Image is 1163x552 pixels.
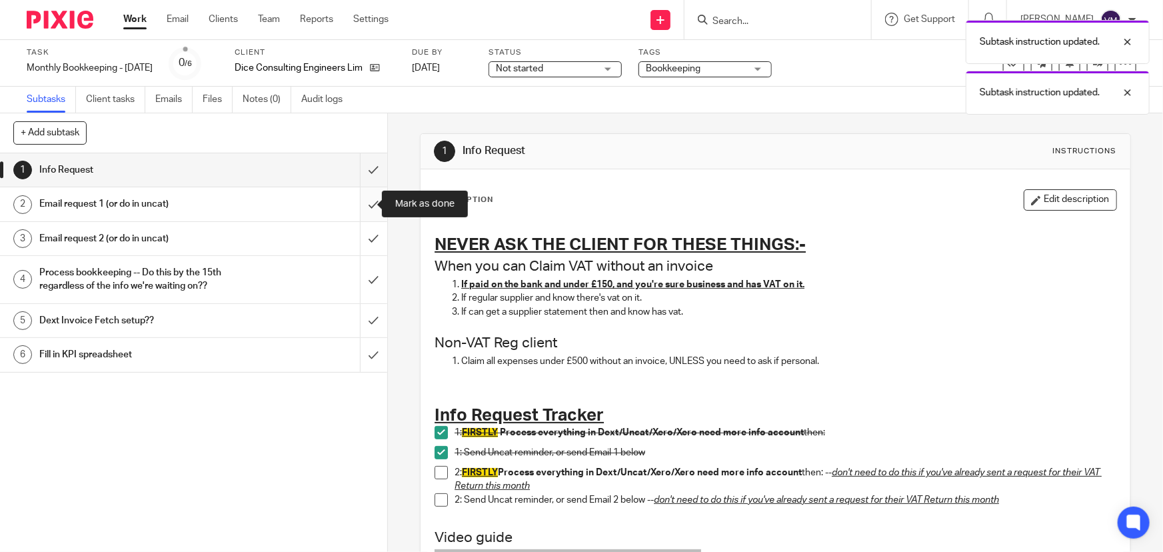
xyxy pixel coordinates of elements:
[27,61,153,75] div: Monthly Bookkeeping - [DATE]
[462,428,498,437] span: FIRSTLY
[86,87,145,113] a: Client tasks
[353,13,389,26] a: Settings
[13,195,32,214] div: 2
[500,428,804,437] strong: Process everything in Dext/Uncat/Xero/Xero need more info account
[461,280,804,289] u: If paid on the bank and under £150, and you're sure business and has VAT on it.
[435,255,1116,278] h2: When you can Claim VAT without an invoice
[27,61,153,75] div: Monthly Bookkeeping - August 2025
[435,527,1116,549] h2: Video guide
[434,195,493,205] p: Description
[39,263,244,297] h1: Process bookkeeping -- Do this by the 15th regardless of the info we're waiting on??
[301,87,353,113] a: Audit logs
[461,291,1116,305] p: If regular supplier and know there's vat on it.
[1100,9,1122,31] img: svg%3E
[455,466,1116,493] p: 2: then: --
[13,121,87,144] button: + Add subtask
[13,270,32,289] div: 4
[435,236,806,253] u: NEVER ASK THE CLIENT FOR THESE THINGS:-
[463,144,804,158] h1: Info Request
[27,47,153,58] label: Task
[461,305,1116,319] p: If can get a supplier statement then and know has vat.
[455,426,1116,439] p: 1: then:
[39,194,244,214] h1: Email request 1 (or do in uncat)
[434,141,455,162] div: 1
[462,468,498,477] span: FIRSTLY
[203,87,233,113] a: Files
[13,229,32,248] div: 3
[27,11,93,29] img: Pixie
[455,493,1116,507] p: 2: Send Uncat reminder, or send Email 2 below --
[27,87,76,113] a: Subtasks
[980,35,1100,49] p: Subtask instruction updated.
[39,160,244,180] h1: Info Request
[179,55,192,71] div: 0
[235,47,395,58] label: Client
[13,311,32,330] div: 5
[412,47,472,58] label: Due by
[461,355,1116,368] p: Claim all expenses under £500 without an invoice, UNLESS you need to ask if personal.
[235,61,363,75] p: Dice Consulting Engineers Limited
[435,407,604,424] u: Info Request Tracker
[185,60,192,67] small: /6
[300,13,333,26] a: Reports
[13,345,32,364] div: 6
[489,47,622,58] label: Status
[496,64,543,73] span: Not started
[258,13,280,26] a: Team
[39,311,244,331] h1: Dext Invoice Fetch setup??
[39,345,244,365] h1: Fill in KPI spreadsheet
[1024,189,1117,211] button: Edit description
[435,332,1116,355] h2: Non-VAT Reg client
[39,229,244,249] h1: Email request 2 (or do in uncat)
[455,446,1116,459] p: 1: Send Uncat reminder, or send Email 1 below
[167,13,189,26] a: Email
[980,86,1100,99] p: Subtask instruction updated.
[462,468,802,477] strong: Process everything in Dext/Uncat/Xero/Xero need more info account
[209,13,238,26] a: Clients
[155,87,193,113] a: Emails
[1053,146,1117,157] div: Instructions
[412,63,440,73] span: [DATE]
[123,13,147,26] a: Work
[13,161,32,179] div: 1
[654,495,999,505] u: don't need to do this if you've already sent a request for their VAT Return this month
[243,87,291,113] a: Notes (0)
